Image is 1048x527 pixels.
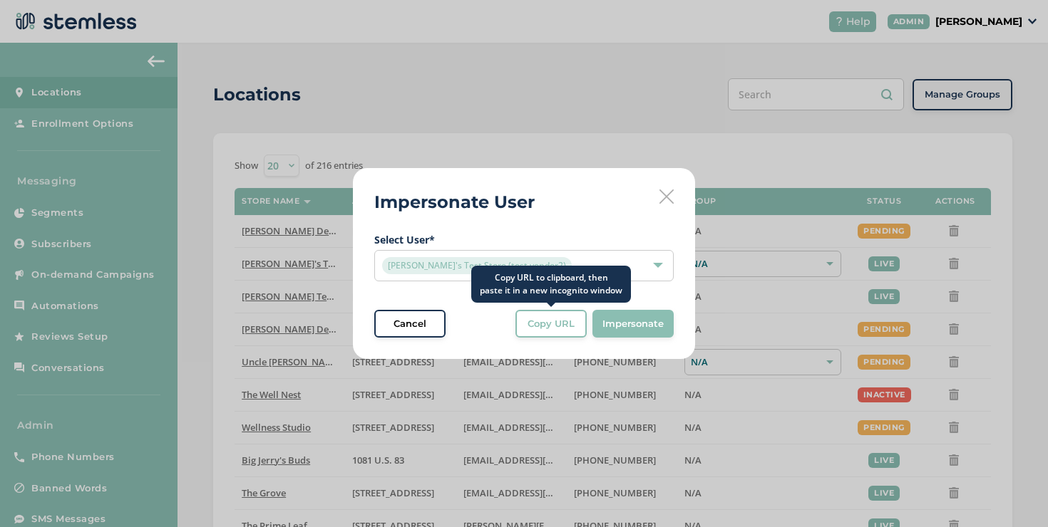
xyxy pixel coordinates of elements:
button: Cancel [374,310,446,338]
div: Copy URL to clipboard, then paste it in a new incognito window [471,266,631,303]
span: Impersonate [602,317,664,331]
iframe: Chat Widget [977,459,1048,527]
span: Cancel [394,317,426,331]
button: Copy URL [515,310,587,338]
label: Select User [374,232,674,247]
span: Copy URL [528,317,575,331]
h2: Impersonate User [374,189,535,215]
button: Impersonate [592,310,674,338]
span: [PERSON_NAME]'s Test Store (test vendor2) [382,257,572,274]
